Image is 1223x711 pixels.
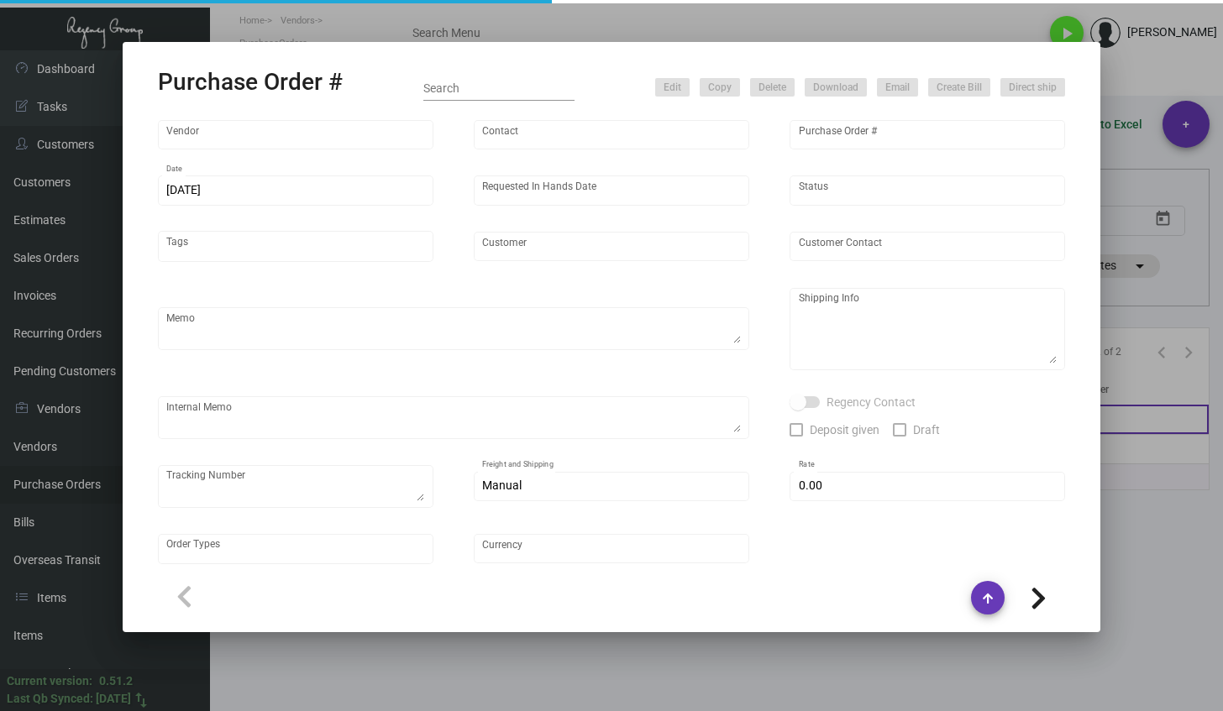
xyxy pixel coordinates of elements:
[813,81,858,95] span: Download
[99,672,133,690] div: 0.51.2
[664,81,681,95] span: Edit
[877,78,918,97] button: Email
[655,78,690,97] button: Edit
[805,78,867,97] button: Download
[7,690,131,708] div: Last Qb Synced: [DATE]
[7,672,92,690] div: Current version:
[700,78,740,97] button: Copy
[885,81,910,95] span: Email
[827,392,916,412] span: Regency Contact
[937,81,982,95] span: Create Bill
[708,81,732,95] span: Copy
[913,420,940,440] span: Draft
[158,68,343,97] h2: Purchase Order #
[1000,78,1065,97] button: Direct ship
[758,81,786,95] span: Delete
[928,78,990,97] button: Create Bill
[1009,81,1057,95] span: Direct ship
[810,420,879,440] span: Deposit given
[750,78,795,97] button: Delete
[482,478,522,492] span: Manual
